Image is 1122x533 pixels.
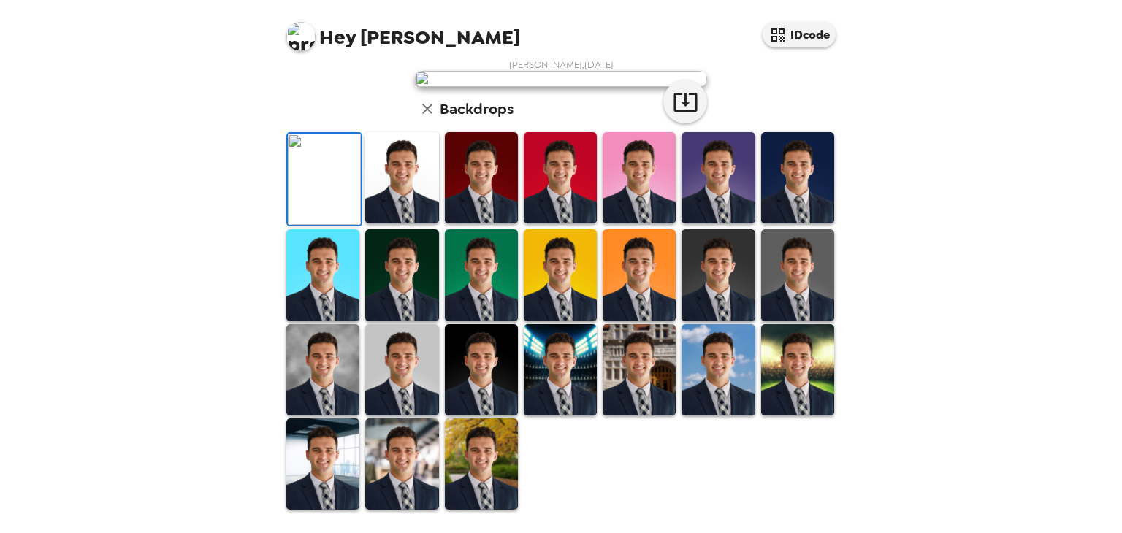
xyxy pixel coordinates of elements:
img: user [415,71,707,87]
img: Original [288,134,361,225]
h6: Backdrops [440,97,514,120]
span: Hey [319,24,356,50]
img: profile pic [286,22,316,51]
span: [PERSON_NAME] [286,15,520,47]
span: [PERSON_NAME] , [DATE] [509,58,614,71]
button: IDcode [763,22,836,47]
